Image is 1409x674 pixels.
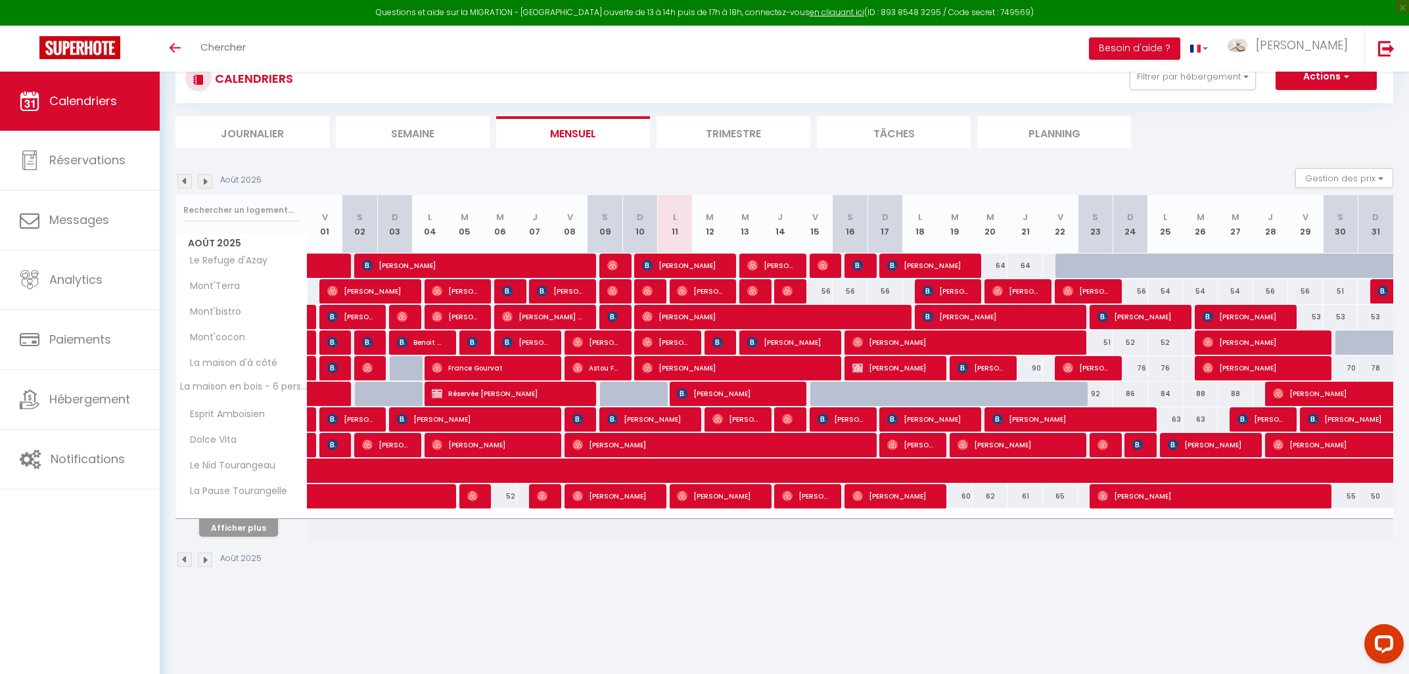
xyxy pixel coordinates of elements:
span: [PERSON_NAME] [537,483,549,508]
th: 28 [1253,195,1288,254]
th: 31 [1358,195,1393,254]
span: [PERSON_NAME] [327,355,339,380]
th: 10 [622,195,657,254]
th: 30 [1323,195,1358,254]
span: [PERSON_NAME] [502,279,514,303]
span: [PERSON_NAME] [958,355,1004,380]
span: Août 2025 [176,234,307,253]
span: [PERSON_NAME] [607,407,689,432]
span: Esprit Amboisien [178,407,268,422]
abbr: L [1163,211,1167,223]
span: [PERSON_NAME] [362,330,374,355]
span: [PERSON_NAME] [677,279,724,303]
span: [PERSON_NAME] [537,279,584,303]
div: 51 [1323,279,1358,303]
span: [PERSON_NAME] [642,279,654,303]
th: 04 [412,195,447,254]
div: 52 [1113,330,1147,355]
abbr: L [918,211,922,223]
span: [PERSON_NAME] [642,330,689,355]
span: [PERSON_NAME] [712,407,759,432]
span: [PERSON_NAME] [362,253,583,278]
div: 88 [1218,382,1253,406]
abbr: J [532,211,538,223]
div: 60 [938,484,973,508]
button: Actions [1276,64,1377,90]
div: 63 [1148,407,1183,432]
span: [PERSON_NAME] [747,279,759,303]
span: Le Refuge d'Azay [178,254,271,268]
span: La maison en bois - 6 personnes [178,382,310,392]
th: 01 [308,195,342,254]
th: 26 [1183,195,1218,254]
span: [PERSON_NAME] [572,330,619,355]
span: Hébergement [49,391,130,407]
abbr: M [706,211,714,223]
th: 09 [588,195,622,254]
span: Mont'bistro [178,305,244,319]
span: [PERSON_NAME] [852,253,864,278]
abbr: M [741,211,749,223]
span: [PERSON_NAME] [923,279,969,303]
div: 52 [1148,330,1183,355]
abbr: M [986,211,994,223]
span: [PERSON_NAME] [1097,432,1109,457]
span: [PERSON_NAME] [1097,304,1179,329]
th: 13 [728,195,762,254]
span: [PERSON_NAME] [1063,279,1109,303]
span: [PERSON_NAME] [887,432,934,457]
span: [PERSON_NAME] [747,253,794,278]
abbr: D [1127,211,1134,223]
button: Gestion des prix [1295,168,1393,188]
div: 64 [1007,254,1042,278]
span: [PERSON_NAME] [677,483,758,508]
li: Journalier [175,116,329,148]
span: Calendriers [49,93,117,109]
abbr: D [882,211,889,223]
p: Août 2025 [220,174,262,187]
abbr: S [1092,211,1098,223]
th: 17 [867,195,902,254]
abbr: S [1337,211,1343,223]
span: [PERSON_NAME] [397,407,548,432]
li: Planning [977,116,1131,148]
abbr: D [1372,211,1379,223]
a: [PERSON_NAME] [308,407,314,432]
div: 65 [1043,484,1078,508]
span: [PERSON_NAME] [607,279,619,303]
span: [PERSON_NAME] [782,483,829,508]
div: 86 [1113,382,1147,406]
th: 27 [1218,195,1253,254]
th: 19 [938,195,973,254]
span: Benoit Patient [397,330,444,355]
img: ... [1228,39,1247,52]
span: Réservations [49,152,126,168]
div: 56 [867,279,902,303]
div: 54 [1218,279,1253,303]
abbr: D [392,211,398,223]
th: 02 [342,195,377,254]
div: 56 [833,279,867,303]
span: [PERSON_NAME] [642,253,724,278]
span: [PERSON_NAME] [327,432,339,457]
span: [PERSON_NAME] [607,253,619,278]
th: 05 [448,195,482,254]
a: en cliquant ici [810,7,864,18]
span: [PERSON_NAME] [887,407,969,432]
th: 07 [517,195,552,254]
span: La maison d'à côté [178,356,281,371]
abbr: S [602,211,608,223]
span: Messages [49,212,109,228]
span: Analytics [49,271,103,288]
span: La Pause Tourangelle [178,484,290,499]
span: [PERSON_NAME] [PERSON_NAME] Et [PERSON_NAME] Soufflet [502,304,584,329]
div: 76 [1113,356,1147,380]
span: [PERSON_NAME] [502,330,549,355]
span: [PERSON_NAME] [1168,432,1249,457]
th: 08 [553,195,588,254]
button: Besoin d'aide ? [1089,37,1180,60]
img: logout [1378,40,1395,56]
th: 06 [482,195,517,254]
th: 25 [1148,195,1183,254]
